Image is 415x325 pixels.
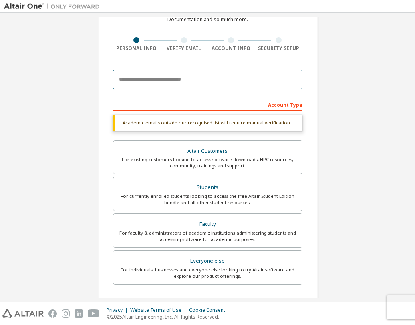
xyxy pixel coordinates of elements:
div: Your Profile [113,297,302,309]
div: Verify Email [160,45,208,52]
div: Altair Customers [118,146,297,157]
div: Faculty [118,219,297,230]
img: instagram.svg [62,309,70,318]
div: Account Info [208,45,255,52]
div: Privacy [107,307,130,313]
div: Students [118,182,297,193]
div: For currently enrolled students looking to access the free Altair Student Edition bundle and all ... [118,193,297,206]
div: For faculty & administrators of academic institutions administering students and accessing softwa... [118,230,297,243]
div: Account Type [113,98,302,111]
div: Cookie Consent [189,307,230,313]
div: For existing customers looking to access software downloads, HPC resources, community, trainings ... [118,156,297,169]
div: Academic emails outside our recognised list will require manual verification. [113,115,302,131]
img: linkedin.svg [75,309,83,318]
div: For individuals, businesses and everyone else looking to try Altair software and explore our prod... [118,267,297,279]
img: youtube.svg [88,309,99,318]
div: Everyone else [118,255,297,267]
div: Personal Info [113,45,161,52]
img: Altair One [4,2,104,10]
div: Website Terms of Use [130,307,189,313]
img: facebook.svg [48,309,57,318]
div: Security Setup [255,45,302,52]
img: altair_logo.svg [2,309,44,318]
p: © 2025 Altair Engineering, Inc. All Rights Reserved. [107,313,230,320]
